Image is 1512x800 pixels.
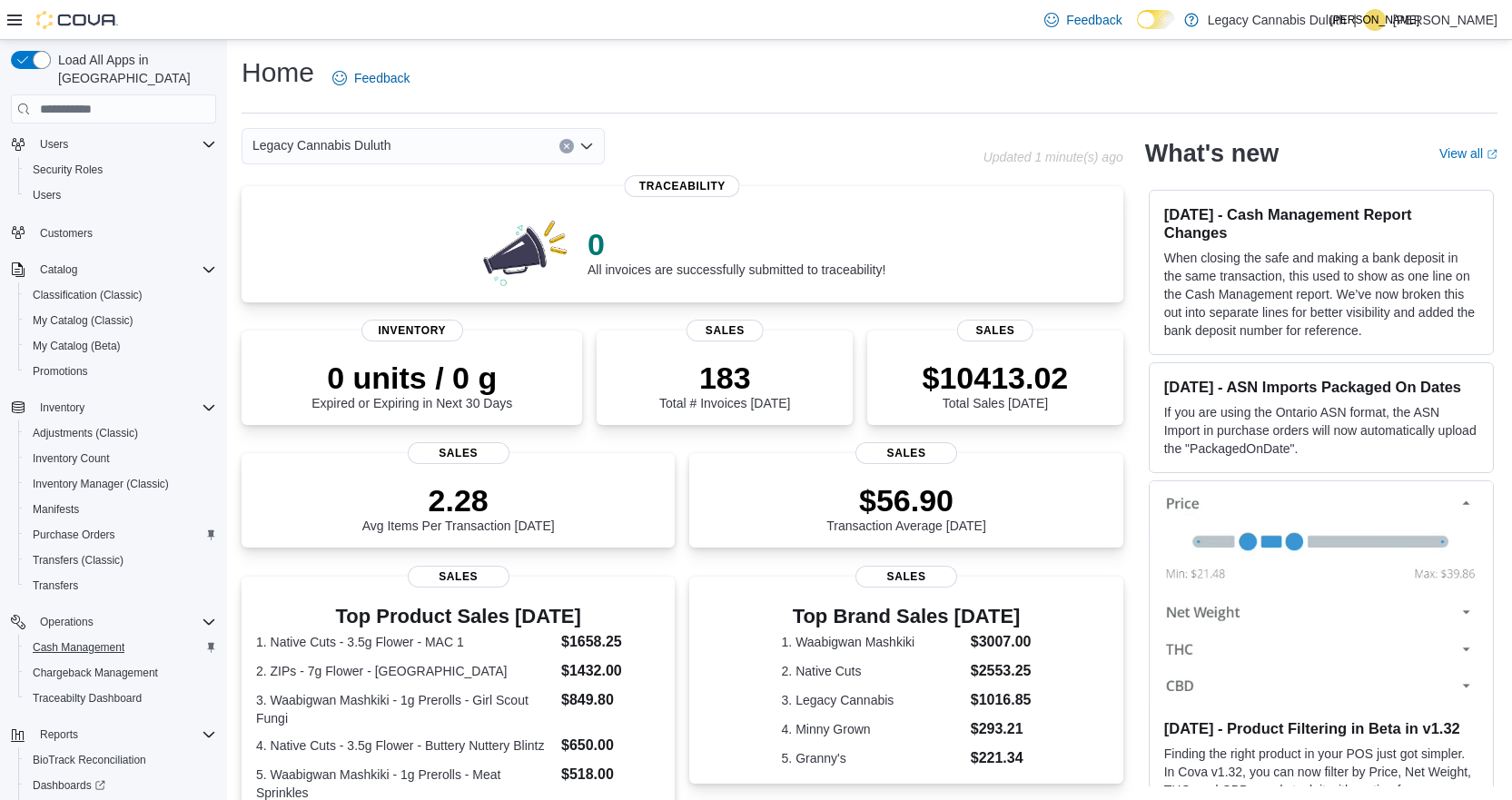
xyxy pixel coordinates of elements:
button: Transfers (Classic) [18,548,223,573]
button: Inventory [4,395,223,420]
span: Traceabilty Dashboard [25,687,216,709]
span: Transfers (Classic) [33,553,124,568]
button: Users [18,183,223,208]
a: Purchase Orders [25,524,123,546]
button: Operations [4,609,223,635]
span: Operations [33,611,216,633]
button: Customers [4,219,223,245]
span: Dark Mode [1137,29,1138,30]
span: Promotions [33,364,88,379]
span: Sales [855,566,957,588]
a: Feedback [1037,2,1129,38]
a: Manifests [25,499,86,520]
a: Promotions [25,360,95,382]
span: Sales [687,320,763,341]
button: BioTrack Reconciliation [18,747,223,773]
p: 183 [659,360,790,396]
dd: $293.21 [971,718,1032,740]
button: Purchase Orders [18,522,223,548]
button: Classification (Classic) [18,282,223,308]
button: Operations [33,611,101,633]
a: Transfers (Classic) [25,549,131,571]
div: Transaction Average [DATE] [826,482,986,533]
span: Feedback [354,69,410,87]
button: My Catalog (Beta) [18,333,223,359]
h2: What's new [1145,139,1279,168]
p: Legacy Cannabis Duluth [1208,9,1347,31]
p: Updated 1 minute(s) ago [983,150,1123,164]
span: Security Roles [25,159,216,181]
span: Cash Management [33,640,124,655]
span: Reports [40,727,78,742]
a: My Catalog (Classic) [25,310,141,331]
a: Feedback [325,60,417,96]
img: Cova [36,11,118,29]
a: Inventory Count [25,448,117,469]
span: BioTrack Reconciliation [25,749,216,771]
div: Total Sales [DATE] [923,360,1069,410]
button: Users [33,133,75,155]
a: Dashboards [25,775,113,796]
dt: 1. Native Cuts - 3.5g Flower - MAC 1 [256,633,554,651]
span: Dashboards [33,778,105,793]
span: Inventory [361,320,463,341]
span: Sales [957,320,1033,341]
dd: $1432.00 [561,660,660,682]
dd: $1658.25 [561,631,660,653]
dd: $518.00 [561,764,660,785]
a: Inventory Manager (Classic) [25,473,176,495]
span: Inventory [40,400,84,415]
span: Customers [33,221,216,243]
span: Sales [408,566,509,588]
h3: Top Brand Sales [DATE] [782,606,1032,627]
span: Dashboards [25,775,216,796]
span: Inventory Manager (Classic) [25,473,216,495]
p: $10413.02 [923,360,1069,396]
button: Clear input [559,139,574,153]
span: Legacy Cannabis Duluth [252,134,391,156]
span: Classification (Classic) [25,284,216,306]
svg: External link [1487,149,1497,160]
a: Transfers [25,575,85,597]
span: Adjustments (Classic) [25,422,216,444]
span: Users [25,184,216,206]
span: Traceability [625,175,740,197]
h3: Top Product Sales [DATE] [256,606,660,627]
h3: [DATE] - Cash Management Report Changes [1164,205,1478,242]
a: Users [25,184,68,206]
div: Expired or Expiring in Next 30 Days [311,360,512,410]
span: Promotions [25,360,216,382]
input: Dark Mode [1137,10,1175,29]
p: 2.28 [362,482,555,519]
span: Adjustments (Classic) [33,426,138,440]
span: Traceabilty Dashboard [33,691,142,706]
dt: 3. Waabigwan Mashkiki - 1g Prerolls - Girl Scout Fungi [256,691,554,727]
dt: 4. Native Cuts - 3.5g Flower - Buttery Nuttery Blintz [256,736,554,755]
p: $56.90 [826,482,986,519]
button: Traceabilty Dashboard [18,686,223,711]
dd: $2553.25 [971,660,1032,682]
span: Reports [33,724,216,746]
span: Manifests [25,499,216,520]
span: Transfers [33,578,78,593]
span: Purchase Orders [33,528,115,542]
span: Operations [40,615,94,629]
dd: $650.00 [561,735,660,756]
span: Load All Apps in [GEOGRAPHIC_DATA] [51,51,216,87]
span: [PERSON_NAME] [1330,9,1420,31]
span: Catalog [40,262,77,277]
span: Cash Management [25,637,216,658]
a: Classification (Classic) [25,284,150,306]
span: Sales [855,442,957,464]
dd: $221.34 [971,747,1032,769]
a: Security Roles [25,159,110,181]
a: Traceabilty Dashboard [25,687,149,709]
button: Inventory [33,397,92,419]
button: Catalog [4,257,223,282]
button: Adjustments (Classic) [18,420,223,446]
a: Adjustments (Classic) [25,422,145,444]
span: My Catalog (Classic) [25,310,216,331]
dd: $849.80 [561,689,660,711]
span: Transfers (Classic) [25,549,216,571]
a: Customers [33,222,100,244]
